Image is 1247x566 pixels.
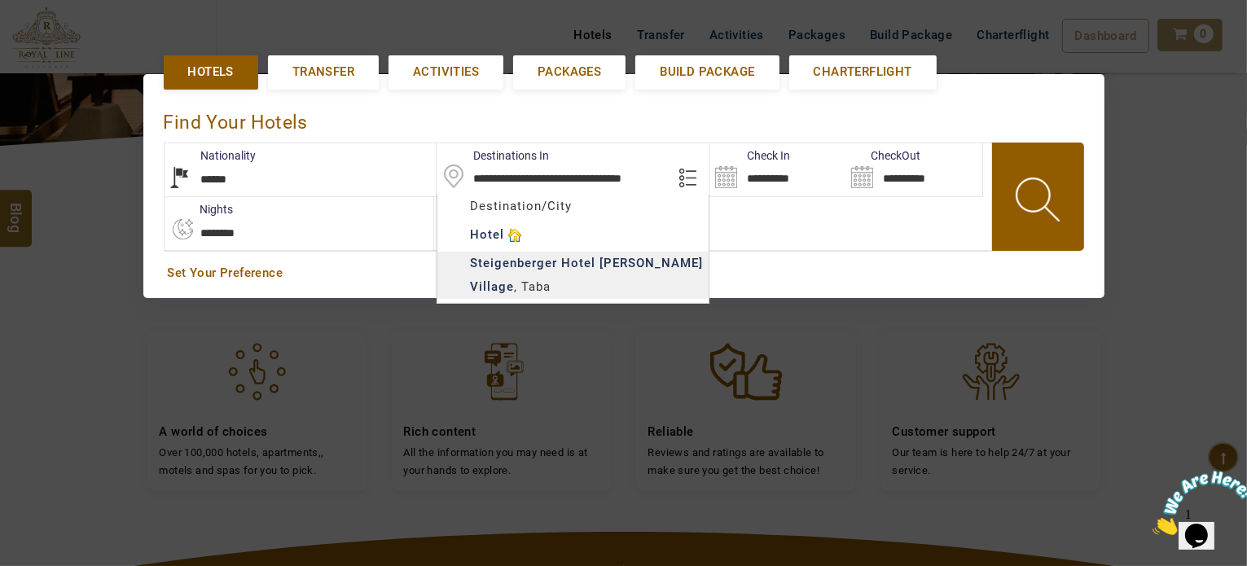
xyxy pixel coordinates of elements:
div: , Taba [437,252,709,299]
span: Transfer [292,64,354,81]
span: Charterflight [814,64,912,81]
div: Find Your Hotels [164,94,1084,143]
b: [PERSON_NAME] [599,256,703,270]
img: Chat attention grabber [7,7,108,71]
div: Destination/City [437,195,709,218]
input: Search [846,143,982,196]
label: nights [164,201,234,217]
a: Transfer [268,55,379,89]
span: Hotels [188,64,234,81]
b: Steigenberger [470,256,557,270]
span: 1 [7,7,13,20]
label: Rooms [434,201,507,217]
span: Build Package [660,64,754,81]
input: Search [710,143,846,196]
iframe: chat widget [1146,464,1247,542]
b: Hotel [470,227,504,242]
a: Build Package [635,55,779,89]
label: Nationality [165,147,257,164]
img: hotelicon.PNG [508,229,521,242]
a: Hotels [164,55,258,89]
label: Check In [710,147,790,164]
a: Packages [513,55,626,89]
span: Activities [413,64,479,81]
a: Activities [389,55,503,89]
b: Village [470,279,514,294]
a: Charterflight [789,55,937,89]
span: Packages [538,64,601,81]
b: Hotel [561,256,595,270]
label: Destinations In [437,147,549,164]
label: CheckOut [846,147,920,164]
a: Set Your Preference [168,265,1080,282]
